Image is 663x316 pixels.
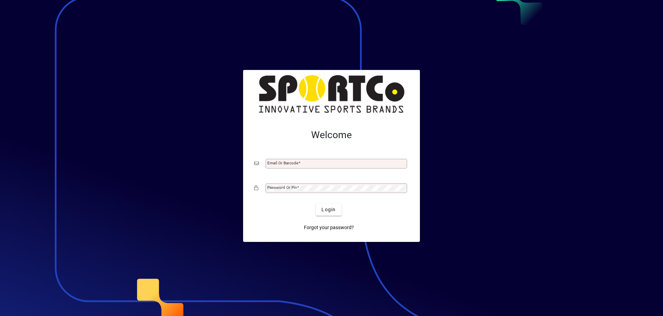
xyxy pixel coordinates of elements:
[267,161,298,165] mat-label: Email or Barcode
[316,203,341,216] button: Login
[304,224,354,231] span: Forgot your password?
[267,185,297,190] mat-label: Password or Pin
[321,206,336,213] span: Login
[301,221,357,234] a: Forgot your password?
[254,129,409,141] h2: Welcome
